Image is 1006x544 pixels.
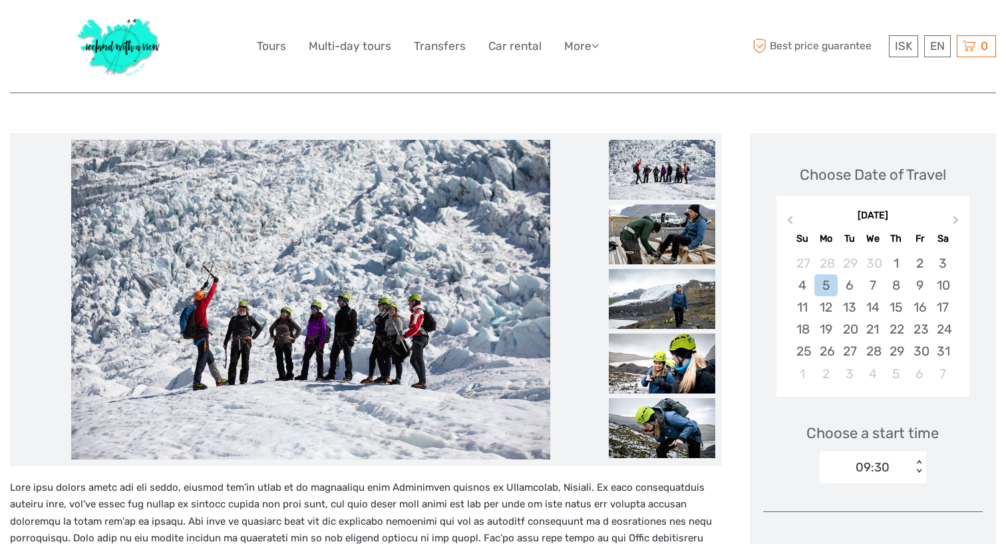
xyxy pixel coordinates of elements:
div: Sa [931,230,955,248]
button: Previous Month [778,212,799,234]
div: Choose Date of Travel [800,164,946,185]
div: Choose Sunday, October 18th, 2026 [791,318,814,340]
div: Choose Friday, October 16th, 2026 [908,296,931,318]
div: Choose Wednesday, October 7th, 2026 [861,274,884,296]
div: Choose Saturday, November 7th, 2026 [931,363,955,385]
div: Choose Thursday, November 5th, 2026 [884,363,908,385]
div: Choose Sunday, November 1st, 2026 [791,363,814,385]
div: Mo [814,230,838,248]
span: Best price guarantee [750,35,886,57]
div: EN [924,35,951,57]
div: Choose Monday, October 5th, 2026 [814,274,838,296]
div: Choose Friday, October 30th, 2026 [908,340,931,362]
div: Choose Monday, October 19th, 2026 [814,318,838,340]
div: Choose Saturday, October 31st, 2026 [931,340,955,362]
div: Choose Sunday, October 25th, 2026 [791,340,814,362]
div: Choose Wednesday, September 30th, 2026 [861,252,884,274]
div: Th [884,230,908,248]
div: Choose Monday, October 12th, 2026 [814,296,838,318]
div: month 2026-10 [780,252,965,385]
div: Choose Sunday, October 11th, 2026 [791,296,814,318]
div: Choose Friday, October 9th, 2026 [908,274,931,296]
span: Choose a start time [806,423,939,443]
a: Transfers [414,37,466,56]
div: < > [914,460,925,474]
div: Choose Monday, September 28th, 2026 [814,252,838,274]
div: Choose Tuesday, October 20th, 2026 [838,318,861,340]
img: 32d46781fd4c40b5adffff0e52a1fa4d_slider_thumbnail.jpeg [609,140,715,200]
img: 51ba656ea82348dfac995bb9b12c95ce_slider_thumbnail.jpeg [609,398,715,458]
div: Choose Tuesday, October 6th, 2026 [838,274,861,296]
div: Choose Tuesday, October 13th, 2026 [838,296,861,318]
div: Choose Thursday, October 1st, 2026 [884,252,908,274]
div: Choose Tuesday, September 29th, 2026 [838,252,861,274]
div: Fr [908,230,931,248]
a: Car rental [488,37,542,56]
div: Choose Tuesday, November 3rd, 2026 [838,363,861,385]
div: Choose Tuesday, October 27th, 2026 [838,340,861,362]
a: More [564,37,599,56]
button: Open LiveChat chat widget [153,21,169,37]
div: Choose Saturday, October 3rd, 2026 [931,252,955,274]
div: [DATE] [776,209,970,223]
img: 2d88c71cca1f4ee0b966cb1a76e89012_slider_thumbnail.jpeg [609,334,715,394]
div: 09:30 [856,459,890,476]
div: Choose Thursday, October 29th, 2026 [884,340,908,362]
div: Choose Wednesday, November 4th, 2026 [861,363,884,385]
p: We're away right now. Please check back later! [19,23,150,34]
div: Choose Wednesday, October 28th, 2026 [861,340,884,362]
div: Choose Friday, October 23rd, 2026 [908,318,931,340]
div: Tu [838,230,861,248]
div: Choose Monday, November 2nd, 2026 [814,363,838,385]
div: Choose Wednesday, October 21st, 2026 [861,318,884,340]
div: Choose Friday, October 2nd, 2026 [908,252,931,274]
img: 42a9c3d10af543c79fb0c8a56b4a9306_slider_thumbnail.jpeg [609,204,715,264]
a: Multi-day tours [309,37,391,56]
div: Choose Sunday, October 4th, 2026 [791,274,814,296]
a: Tours [257,37,286,56]
div: Choose Monday, October 26th, 2026 [814,340,838,362]
img: c02a5f0d3e3f4c8ab797905c592c71ca_slider_thumbnail.jpeg [609,269,715,329]
div: Choose Saturday, October 10th, 2026 [931,274,955,296]
div: Su [791,230,814,248]
div: Choose Wednesday, October 14th, 2026 [861,296,884,318]
button: Next Month [947,212,968,234]
div: We [861,230,884,248]
div: Choose Saturday, October 17th, 2026 [931,296,955,318]
img: 32d46781fd4c40b5adffff0e52a1fa4d_main_slider.jpeg [71,140,550,459]
div: Choose Friday, November 6th, 2026 [908,363,931,385]
div: Choose Sunday, September 27th, 2026 [791,252,814,274]
div: Choose Thursday, October 15th, 2026 [884,296,908,318]
span: 0 [979,39,990,53]
img: 1077-ca632067-b948-436b-9c7a-efe9894e108b_logo_big.jpg [71,10,168,83]
div: Choose Saturday, October 24th, 2026 [931,318,955,340]
div: Choose Thursday, October 22nd, 2026 [884,318,908,340]
div: Choose Thursday, October 8th, 2026 [884,274,908,296]
span: ISK [895,39,912,53]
